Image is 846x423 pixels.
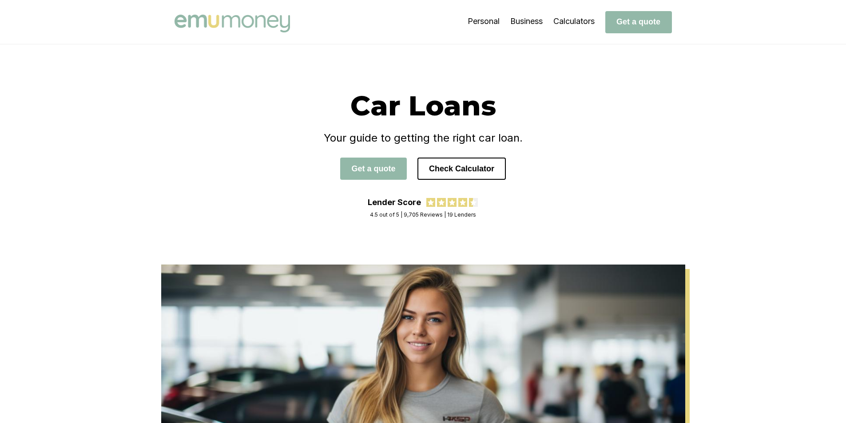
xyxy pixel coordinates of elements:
div: Lender Score [368,198,421,207]
div: 4.5 out of 5 | 9,705 Reviews | 19 Lenders [370,211,476,218]
button: Check Calculator [417,158,506,180]
img: review star [469,198,478,207]
img: review star [448,198,457,207]
button: Get a quote [605,11,672,33]
img: review star [437,198,446,207]
a: Get a quote [340,164,407,173]
a: Get a quote [605,17,672,26]
h4: Your guide to getting the right car loan. [175,131,672,144]
img: review star [426,198,435,207]
button: Get a quote [340,158,407,180]
h1: Car Loans [175,89,672,123]
img: Emu Money logo [175,15,290,32]
img: review star [458,198,467,207]
a: Check Calculator [417,164,506,173]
